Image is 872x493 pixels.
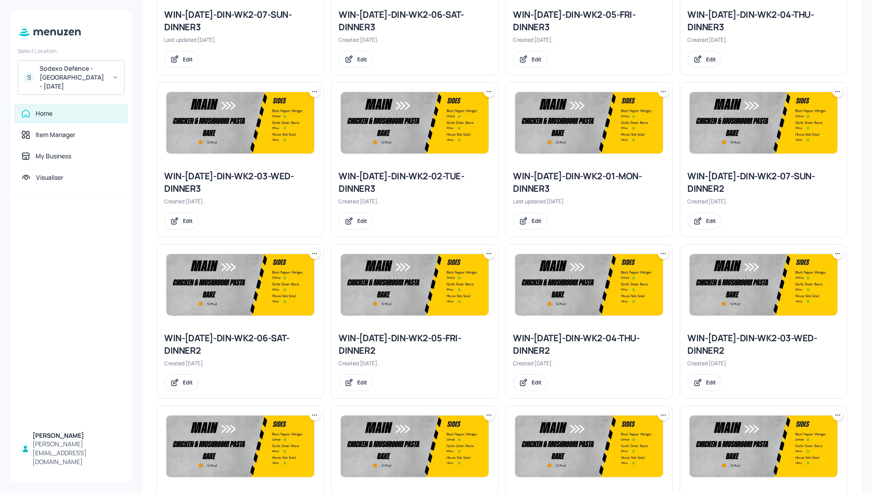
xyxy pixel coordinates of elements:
div: Edit [357,217,367,225]
div: Sodexo Defence - [GEOGRAPHIC_DATA] - [DATE] [40,64,107,91]
div: [PERSON_NAME] [32,431,121,440]
div: Edit [706,56,716,63]
img: 2025-05-20-1747751157936sov3w020iq.jpeg [690,416,837,477]
img: 2025-05-20-1747751157936sov3w020iq.jpeg [166,254,314,315]
div: Created [DATE]. [339,198,491,205]
div: My Business [36,152,71,161]
img: 2025-05-20-1747751157936sov3w020iq.jpeg [341,416,488,477]
div: Home [36,109,52,118]
div: WIN-[DATE]-DIN-WK2-03-WED-DINNER3 [164,170,316,195]
div: WIN-[DATE]-DIN-WK2-05-FRI-DINNER3 [513,8,665,33]
div: Edit [357,379,367,386]
div: Created [DATE]. [164,198,316,205]
div: Created [DATE]. [339,360,491,367]
img: 2025-05-20-1747751157936sov3w020iq.jpeg [341,92,488,154]
div: WIN-[DATE]-DIN-WK2-06-SAT-DINNER2 [164,332,316,357]
img: 2025-05-20-1747751157936sov3w020iq.jpeg [515,254,663,315]
div: Edit [532,217,541,225]
div: Created [DATE]. [513,360,665,367]
div: Created [DATE]. [687,198,840,205]
div: Select Location [18,47,125,55]
div: Edit [357,56,367,63]
div: Edit [183,56,193,63]
div: Created [DATE]. [339,36,491,44]
div: Edit [532,379,541,386]
div: Created [DATE]. [687,36,840,44]
div: Edit [706,379,716,386]
img: 2025-05-20-1747751157936sov3w020iq.jpeg [690,254,837,315]
div: Edit [532,56,541,63]
img: 2025-05-20-1747751157936sov3w020iq.jpeg [690,92,837,154]
div: Edit [183,379,193,386]
div: WIN-[DATE]-DIN-WK2-07-SUN-DINNER2 [687,170,840,195]
div: Created [DATE]. [164,360,316,367]
div: WIN-[DATE]-DIN-WK2-01-MON-DINNER3 [513,170,665,195]
div: WIN-[DATE]-DIN-WK2-04-THU-DINNER3 [687,8,840,33]
div: Created [DATE]. [687,360,840,367]
div: WIN-[DATE]-DIN-WK2-06-SAT-DINNER3 [339,8,491,33]
img: 2025-05-20-1747751157936sov3w020iq.jpeg [515,92,663,154]
div: Edit [183,217,193,225]
div: WIN-[DATE]-DIN-WK2-02-TUE-DINNER3 [339,170,491,195]
img: 2025-05-20-1747751157936sov3w020iq.jpeg [515,416,663,477]
div: S [24,72,34,83]
div: Visualiser [36,173,63,182]
img: 2025-05-20-1747751157936sov3w020iq.jpeg [166,92,314,154]
div: [PERSON_NAME][EMAIL_ADDRESS][DOMAIN_NAME] [32,440,121,466]
div: WIN-[DATE]-DIN-WK2-07-SUN-DINNER3 [164,8,316,33]
div: WIN-[DATE]-DIN-WK2-03-WED-DINNER2 [687,332,840,357]
img: 2025-05-20-1747751157936sov3w020iq.jpeg [166,416,314,477]
div: Last updated [DATE]. [513,198,665,205]
div: Created [DATE]. [513,36,665,44]
div: Item Manager [36,130,75,139]
div: WIN-[DATE]-DIN-WK2-04-THU-DINNER2 [513,332,665,357]
div: Last updated [DATE]. [164,36,316,44]
div: WIN-[DATE]-DIN-WK2-05-FRI-DINNER2 [339,332,491,357]
div: Edit [706,217,716,225]
img: 2025-05-20-1747751157936sov3w020iq.jpeg [341,254,488,315]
